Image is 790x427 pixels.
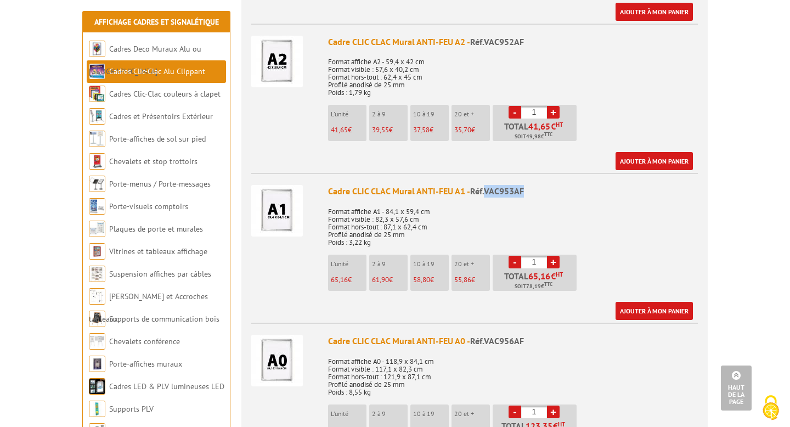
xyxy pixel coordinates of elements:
[89,131,105,147] img: Porte-affiches de sol sur pied
[551,122,556,131] span: €
[470,335,524,346] span: Réf.VAC956AF
[721,366,752,411] a: Haut de la page
[18,29,26,37] img: website_grey.svg
[89,198,105,215] img: Porte-visuels comptoirs
[109,156,198,166] a: Chevalets et stop trottoirs
[544,281,552,287] sup: TTC
[109,224,203,234] a: Plaques de porte et murales
[544,131,552,137] sup: TTC
[328,36,698,48] div: Cadre CLIC CLAC Mural ANTI-FEU A2 -
[556,121,563,128] sup: HT
[515,132,552,141] span: Soit €
[18,18,26,26] img: logo_orange.svg
[328,335,698,347] div: Cadre CLIC CLAC Mural ANTI-FEU A0 -
[372,125,389,134] span: 39,55
[454,110,490,118] p: 20 et +
[372,126,408,134] p: €
[331,260,366,268] p: L'unité
[89,266,105,282] img: Suspension affiches par câbles
[454,276,490,284] p: €
[331,410,366,418] p: L'unité
[331,125,348,134] span: 41,65
[31,18,54,26] div: v 4.0.25
[495,272,577,291] p: Total
[547,106,560,119] a: +
[413,125,430,134] span: 37,58
[328,200,698,246] p: Format affiche A1 - 84,1 x 59,4 cm Format visible : 82,3 x 57,6 cm Format hors-tout : 87,1 x 62,4...
[109,269,211,279] a: Suspension affiches par câbles
[372,276,408,284] p: €
[616,3,693,21] a: Ajouter à mon panier
[109,66,205,76] a: Cadres Clic-Clac Alu Clippant
[89,44,201,76] a: Cadres Deco Muraux Alu ou [GEOGRAPHIC_DATA]
[331,275,348,284] span: 65,16
[109,246,207,256] a: Vitrines et tableaux affichage
[413,126,449,134] p: €
[413,110,449,118] p: 10 à 19
[89,108,105,125] img: Cadres et Présentoirs Extérieur
[89,291,208,324] a: [PERSON_NAME] et Accroches tableaux
[331,110,366,118] p: L'unité
[89,378,105,395] img: Cadres LED & PLV lumineuses LED
[109,111,213,121] a: Cadres et Présentoirs Extérieur
[89,86,105,102] img: Cadres Clic-Clac couleurs à clapet
[372,410,408,418] p: 2 à 9
[752,390,790,427] button: Cookies (fenêtre modale)
[547,406,560,418] a: +
[509,406,521,418] a: -
[528,122,551,131] span: 41,65
[331,126,366,134] p: €
[137,65,168,72] div: Mots-clés
[89,176,105,192] img: Porte-menus / Porte-messages
[470,186,524,196] span: Réf.VAC953AF
[372,260,408,268] p: 2 à 9
[89,221,105,237] img: Plaques de porte et murales
[528,272,551,280] span: 65,16
[372,110,408,118] p: 2 à 9
[372,275,389,284] span: 61,90
[454,275,471,284] span: 55,86
[109,381,224,391] a: Cadres LED & PLV lumineuses LED
[413,260,449,268] p: 10 à 19
[495,122,577,141] p: Total
[328,50,698,97] p: Format affiche A2 - 59,4 x 42 cm Format visible : 57,6 x 40,2 cm Format hors-tout : 62,4 x 45 cm ...
[89,288,105,305] img: Cimaises et Accroches tableaux
[89,356,105,372] img: Porte-affiches muraux
[454,126,490,134] p: €
[470,36,524,47] span: Réf.VAC952AF
[251,335,303,386] img: Cadre CLIC CLAC Mural ANTI-FEU A0
[616,302,693,320] a: Ajouter à mon panier
[251,36,303,87] img: Cadre CLIC CLAC Mural ANTI-FEU A2
[526,282,541,291] span: 78,19
[89,153,105,170] img: Chevalets et stop trottoirs
[509,256,521,268] a: -
[94,17,219,27] a: Affichage Cadres et Signalétique
[328,185,698,198] div: Cadre CLIC CLAC Mural ANTI-FEU A1 -
[89,401,105,417] img: Supports PLV
[89,333,105,350] img: Chevalets conférence
[29,29,124,37] div: Domaine: [DOMAIN_NAME]
[109,89,221,99] a: Cadres Clic-Clac couleurs à clapet
[109,404,154,414] a: Supports PLV
[509,106,521,119] a: -
[556,271,563,278] sup: HT
[616,152,693,170] a: Ajouter à mon panier
[109,134,206,144] a: Porte-affiches de sol sur pied
[109,359,182,369] a: Porte-affiches muraux
[757,394,785,422] img: Cookies (fenêtre modale)
[547,256,560,268] a: +
[57,65,84,72] div: Domaine
[328,350,698,396] p: Format affiche A0 - 118,9 x 84,1 cm Format visible : 117,1 x 82,3 cm Format hors-tout : 121,9 x 8...
[109,336,180,346] a: Chevalets conférence
[89,41,105,57] img: Cadres Deco Muraux Alu ou Bois
[109,201,188,211] a: Porte-visuels comptoirs
[331,276,366,284] p: €
[454,260,490,268] p: 20 et +
[109,314,219,324] a: Supports de communication bois
[44,64,53,72] img: tab_domain_overview_orange.svg
[413,275,430,284] span: 58,80
[551,272,556,280] span: €
[251,185,303,237] img: Cadre CLIC CLAC Mural ANTI-FEU A1
[109,179,211,189] a: Porte-menus / Porte-messages
[413,410,449,418] p: 10 à 19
